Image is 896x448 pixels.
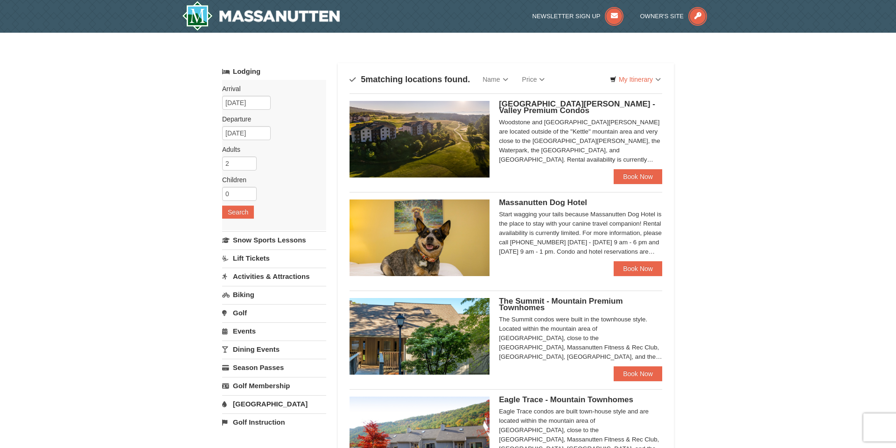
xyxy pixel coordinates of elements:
[532,13,601,20] span: Newsletter Sign Up
[350,101,490,178] img: 19219041-4-ec11c166.jpg
[614,169,662,184] a: Book Now
[499,315,662,362] div: The Summit condos were built in the townhouse style. Located within the mountain area of [GEOGRAP...
[532,13,624,20] a: Newsletter Sign Up
[222,304,326,321] a: Golf
[515,70,552,89] a: Price
[222,341,326,358] a: Dining Events
[499,100,655,115] span: [GEOGRAPHIC_DATA][PERSON_NAME] - Valley Premium Condos
[222,286,326,303] a: Biking
[350,199,490,276] img: 27428181-5-81c892a3.jpg
[222,231,326,249] a: Snow Sports Lessons
[222,145,319,154] label: Adults
[222,322,326,340] a: Events
[222,84,319,93] label: Arrival
[499,395,633,404] span: Eagle Trace - Mountain Townhomes
[499,198,587,207] span: Massanutten Dog Hotel
[614,366,662,381] a: Book Now
[222,413,326,431] a: Golf Instruction
[222,63,326,80] a: Lodging
[222,206,254,219] button: Search
[499,210,662,256] div: Start wagging your tails because Massanutten Dog Hotel is the place to stay with your canine trav...
[222,359,326,376] a: Season Passes
[350,75,470,84] h4: matching locations found.
[182,1,340,31] img: Massanutten Resort Logo
[182,1,340,31] a: Massanutten Resort
[222,175,319,185] label: Children
[476,70,515,89] a: Name
[222,114,319,124] label: Departure
[640,13,707,20] a: Owner's Site
[614,261,662,276] a: Book Now
[222,395,326,412] a: [GEOGRAPHIC_DATA]
[222,377,326,394] a: Golf Membership
[640,13,684,20] span: Owner's Site
[499,118,662,164] div: Woodstone and [GEOGRAPHIC_DATA][PERSON_NAME] are located outside of the "Kettle" mountain area an...
[222,268,326,285] a: Activities & Attractions
[222,249,326,267] a: Lift Tickets
[604,72,667,86] a: My Itinerary
[499,297,623,312] span: The Summit - Mountain Premium Townhomes
[350,298,490,375] img: 19219034-1-0eee7e00.jpg
[361,75,365,84] span: 5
